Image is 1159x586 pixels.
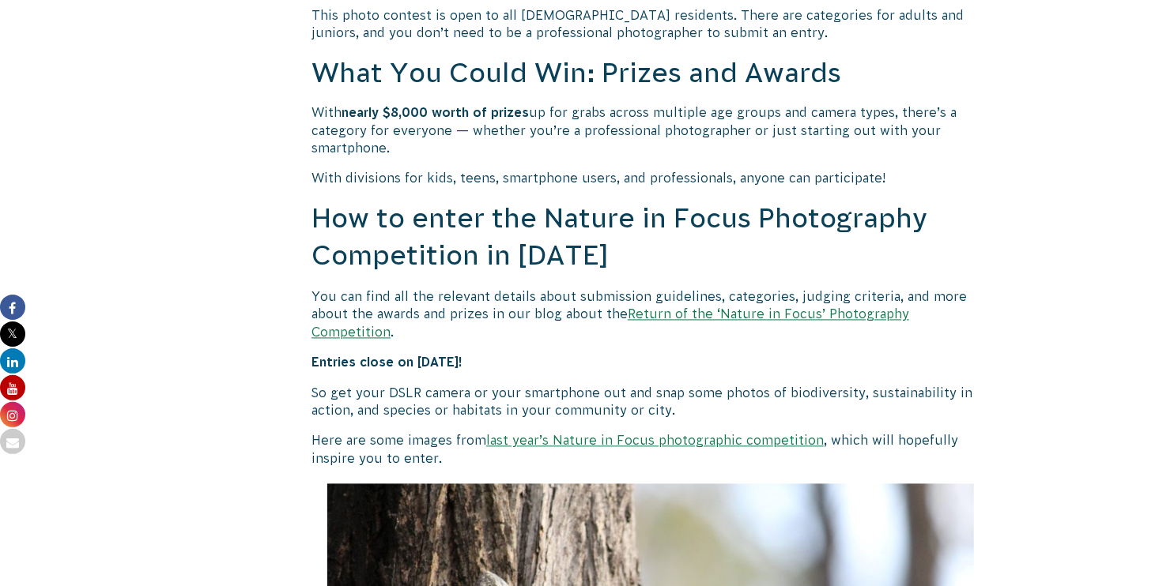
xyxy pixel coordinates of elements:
[311,54,990,92] h2: What You Could Win: Prizes and Awards
[486,434,824,448] a: last year’s Nature in Focus photographic competition
[311,307,909,339] a: Return of the ‘Nature in Focus’ Photography Competition
[311,385,990,420] p: So get your DSLR camera or your smartphone out and snap some photos of biodiversity, sustainabili...
[311,6,990,42] p: This photo contest is open to all [DEMOGRAPHIC_DATA] residents. There are categories for adults a...
[311,355,462,370] strong: Entries close on [DATE]!
[311,288,990,341] p: You can find all the relevant details about submission guidelines, categories, judging criteria, ...
[311,104,990,157] p: With up for grabs across multiple age groups and camera types, there’s a category for everyone — ...
[311,432,990,468] p: Here are some images from , which will hopefully inspire you to enter.
[311,170,990,187] p: With divisions for kids, teens, smartphone users, and professionals, anyone can participate!
[342,106,529,120] strong: nearly $8,000 worth of prizes
[311,201,990,276] h2: How to enter the Nature in Focus Photography Competition in [DATE]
